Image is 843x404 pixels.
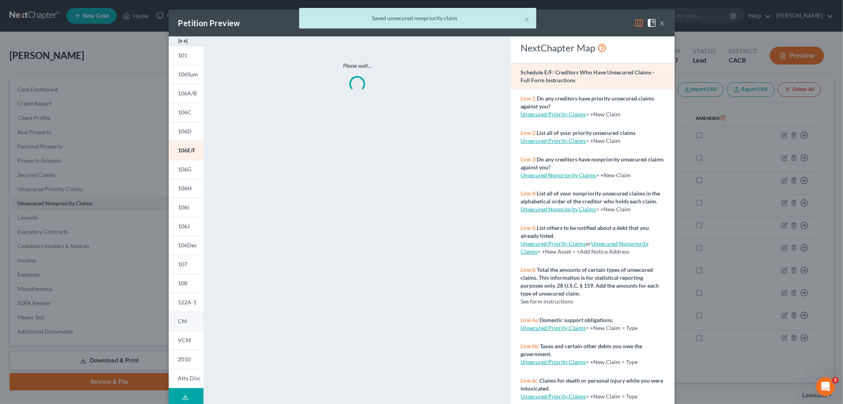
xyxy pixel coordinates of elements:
img: expand-e0f6d898513216a626fdd78e52531dac95497ffd26381d4c15ee2fc46db09dca.svg [178,36,188,46]
span: > +New Claim > Type [586,358,637,365]
span: or [521,240,591,247]
span: > +New Claim [586,137,620,144]
a: 106I [169,198,204,217]
span: Line 6: [521,266,537,273]
a: Unsecured Priority Claims [521,324,586,331]
a: Unsecured Priority Claims [521,393,586,400]
span: Line 5: [521,224,537,231]
span: > +New Claim [586,111,620,118]
div: Saved unsecured nonpriority claim [306,14,530,22]
a: Unsecured Priority Claims [521,358,586,365]
span: Atty Disc [178,375,201,381]
a: 107 [169,255,204,274]
a: 106Dec [169,236,204,255]
span: 2010 [178,356,191,362]
a: 106J [169,217,204,236]
span: Line 6b: [521,343,540,349]
span: 106Dec [178,242,198,248]
a: Unsecured Nonpriority Claims [521,240,649,255]
a: 108 [169,274,204,293]
span: Line 4: [521,190,537,197]
a: Atty Disc [169,369,204,388]
a: Unsecured Nonpriority Claims [521,206,596,212]
strong: Domestic support obligations. [539,317,613,323]
span: > +New Claim > Type [586,324,637,331]
a: 106Sum [169,65,204,84]
a: 106H [169,179,204,198]
span: 101 [178,52,188,59]
a: Unsecured Priority Claims [521,137,586,144]
a: CM [169,312,204,331]
strong: Schedule E/F: Creditors Who Have Unsecured Claims - Full Form Instructions [521,69,654,83]
a: Unsecured Nonpriority Claims [521,172,596,178]
span: 106G [178,166,192,173]
strong: Claims for death or personal injury while you were intoxicated. [521,377,663,392]
span: 106C [178,109,192,116]
strong: List all of your nonpriority unsecured claims in the alphabetical order of the creditor who holds... [521,190,660,205]
span: 108 [178,280,188,286]
button: × [524,14,530,24]
span: Line 6a: [521,317,539,323]
span: 106A/B [178,90,197,97]
div: NextChapter Map [521,42,665,54]
span: 2 [832,377,839,383]
span: See form instructions [521,298,573,305]
span: CM [178,318,187,324]
span: > +New Claim [596,172,631,178]
a: 106G [169,160,204,179]
span: 106Sum [178,71,198,78]
strong: List all of your priority unsecured claims [537,129,636,136]
span: Line 6c: [521,377,539,384]
strong: Do any creditors have priority unsecured claims against you? [521,95,654,110]
a: 2010 [169,350,204,369]
p: Please wait... [237,62,478,70]
a: VCM [169,331,204,350]
span: VCM [178,337,191,343]
span: 106I [178,204,189,211]
a: 122A-1 [169,293,204,312]
a: 106C [169,103,204,122]
span: 106E/F [178,147,196,154]
a: 106A/B [169,84,204,103]
strong: List others to be notified about a debt that you already listed. [521,224,649,239]
a: 106D [169,122,204,141]
a: Unsecured Priority Claims [521,111,586,118]
span: 107 [178,261,188,267]
span: 106H [178,185,192,192]
span: 106D [178,128,192,135]
a: 106E/F [169,141,204,160]
span: Line 2: [521,129,537,136]
span: 106J [178,223,190,230]
strong: Taxes and certain other debts you owe the government. [521,343,642,357]
iframe: Intercom live chat [816,377,835,396]
span: Line 1: [521,95,537,102]
strong: Total the amounts of certain types of unsecured claims. This information is for statistical repor... [521,266,659,297]
span: > +New Asset > +Add Notice Address [521,240,649,255]
a: Unsecured Priority Claims [521,240,586,247]
span: > +New Claim > Type [586,393,637,400]
a: 101 [169,46,204,65]
span: 122A-1 [178,299,197,305]
span: Line 3: [521,156,537,163]
span: > +New Claim [596,206,631,212]
strong: Do any creditors have nonpriority unsecured claims against you? [521,156,664,171]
